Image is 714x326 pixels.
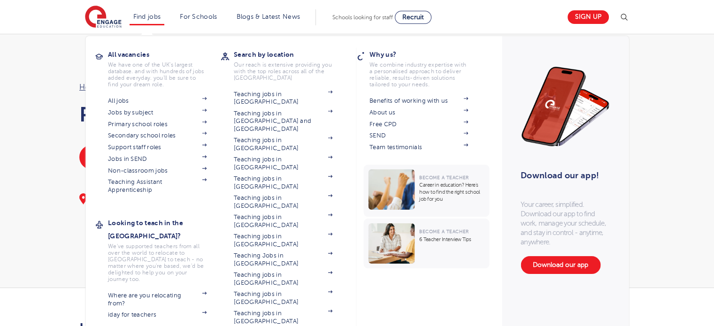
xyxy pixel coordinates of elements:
[108,132,207,139] a: Secondary school roles
[369,132,468,139] a: SEND
[369,97,468,105] a: Benefits of working with us
[234,91,332,106] a: Teaching jobs in [GEOGRAPHIC_DATA]
[521,200,610,247] p: Your career, simplified. Download our app to find work, manage your schedule, and stay in control...
[79,193,348,246] div: It won’t take long. We just need a few brief details and then one of our friendly team members wi...
[369,121,468,128] a: Free CPD
[234,252,332,267] a: Teaching Jobs in [GEOGRAPHIC_DATA]
[234,194,332,210] a: Teaching jobs in [GEOGRAPHIC_DATA]
[363,165,491,217] a: Become a TeacherCareer in education? Here’s how to find the right school job for you
[234,233,332,248] a: Teaching jobs in [GEOGRAPHIC_DATA]
[332,14,393,21] span: Schools looking for staff
[234,290,332,306] a: Teaching jobs in [GEOGRAPHIC_DATA]
[419,182,484,203] p: Career in education? Here’s how to find the right school job for you
[108,97,207,105] a: All jobs
[419,236,484,243] p: 6 Teacher Interview Tips
[234,110,332,133] a: Teaching jobs in [GEOGRAPHIC_DATA] and [GEOGRAPHIC_DATA]
[234,61,332,81] p: Our reach is extensive providing you with the top roles across all of the [GEOGRAPHIC_DATA]
[419,175,468,180] span: Become a Teacher
[79,103,348,126] h1: Register with us [DATE]!
[234,175,332,190] a: Teaching jobs in [GEOGRAPHIC_DATA]
[108,144,207,151] a: Support staff roles
[369,61,468,88] p: We combine industry expertise with a personalised approach to deliver reliable, results-driven so...
[369,48,482,88] a: Why us?We combine industry expertise with a personalised approach to deliver reliable, results-dr...
[237,13,300,20] a: Blogs & Latest News
[79,145,185,169] a: Benefits of working with us
[108,61,207,88] p: We have one of the UK's largest database. and with hundreds of jobs added everyday. you'll be sur...
[369,109,468,116] a: About us
[402,14,424,21] span: Recruit
[108,311,207,318] a: iday for teachers
[234,48,346,61] h3: Search by location
[234,213,332,229] a: Teaching jobs in [GEOGRAPHIC_DATA]
[108,121,207,128] a: Primary school roles
[234,136,332,152] a: Teaching jobs in [GEOGRAPHIC_DATA]
[234,271,332,287] a: Teaching jobs in [GEOGRAPHIC_DATA]
[363,219,491,268] a: Become a Teacher6 Teacher Interview Tips
[369,48,482,61] h3: Why us?
[108,48,221,88] a: All vacanciesWe have one of the UK's largest database. and with hundreds of jobs added everyday. ...
[234,156,332,171] a: Teaching jobs in [GEOGRAPHIC_DATA]
[108,155,207,163] a: Jobs in SEND
[108,167,207,174] a: Non-classroom jobs
[133,13,161,20] a: Find jobs
[108,109,207,116] a: Jobs by subject
[521,165,606,186] h3: Download our app!
[108,216,221,243] h3: Looking to teach in the [GEOGRAPHIC_DATA]?
[521,256,600,274] a: Download our app
[395,11,431,24] a: Recruit
[568,10,609,24] a: Sign up
[419,229,468,234] span: Become a Teacher
[79,83,101,91] a: Home
[234,310,332,325] a: Teaching jobs in [GEOGRAPHIC_DATA]
[85,6,122,29] img: Engage Education
[79,81,348,93] nav: breadcrumb
[108,216,221,282] a: Looking to teach in the [GEOGRAPHIC_DATA]?We've supported teachers from all over the world to rel...
[234,48,346,81] a: Search by locationOur reach is extensive providing you with the top roles across all of the [GEOG...
[108,292,207,307] a: Where are you relocating from?
[108,243,207,282] p: We've supported teachers from all over the world to relocate to [GEOGRAPHIC_DATA] to teach - no m...
[180,13,217,20] a: For Schools
[369,144,468,151] a: Team testimonials
[108,48,221,61] h3: All vacancies
[108,178,207,194] a: Teaching Assistant Apprenticeship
